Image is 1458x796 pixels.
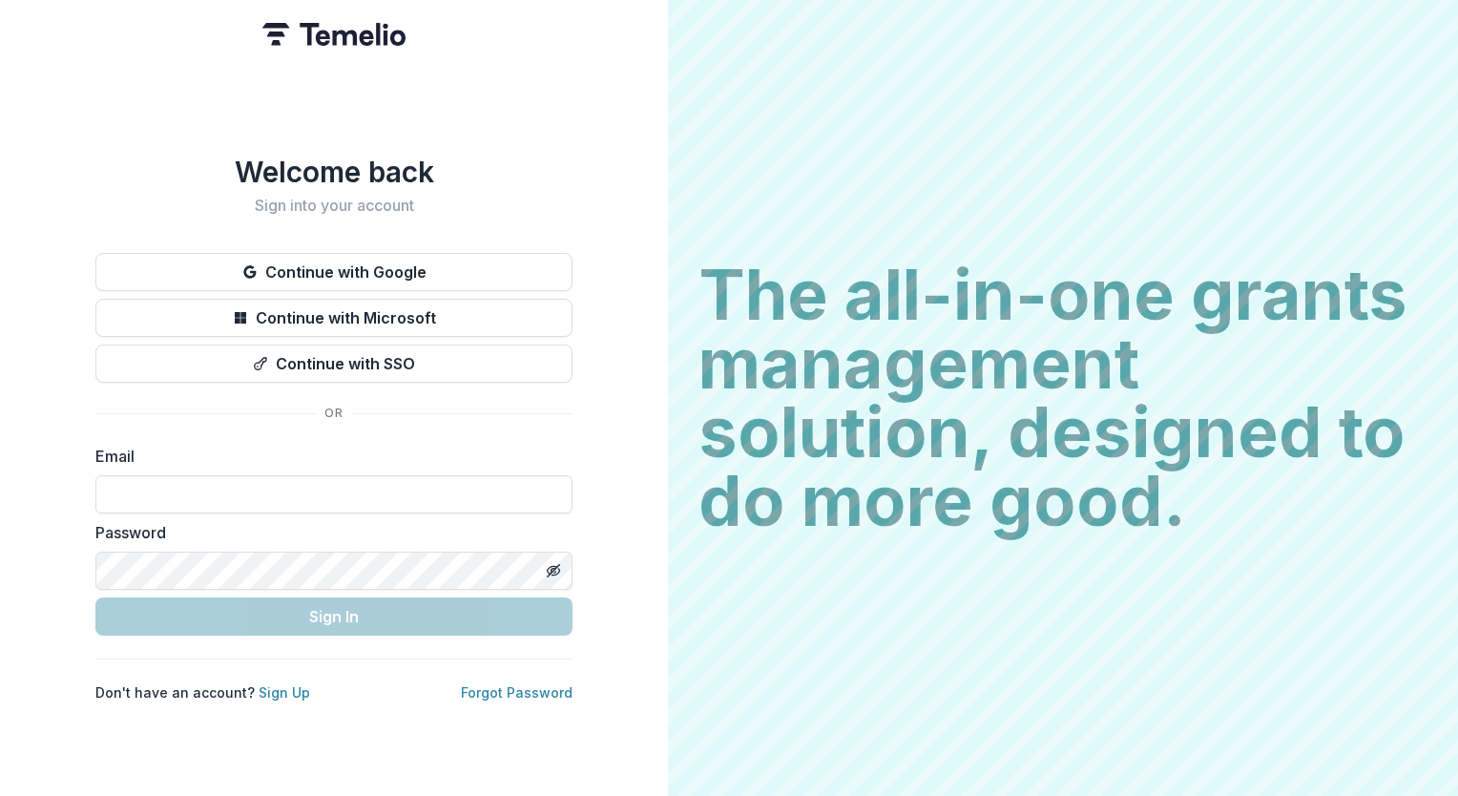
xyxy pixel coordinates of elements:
[95,521,561,544] label: Password
[95,299,573,337] button: Continue with Microsoft
[95,682,310,702] p: Don't have an account?
[95,155,573,189] h1: Welcome back
[538,555,569,586] button: Toggle password visibility
[95,197,573,215] h2: Sign into your account
[259,684,310,701] a: Sign Up
[95,445,561,468] label: Email
[461,684,573,701] a: Forgot Password
[95,597,573,636] button: Sign In
[95,253,573,291] button: Continue with Google
[95,345,573,383] button: Continue with SSO
[262,23,406,46] img: Temelio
